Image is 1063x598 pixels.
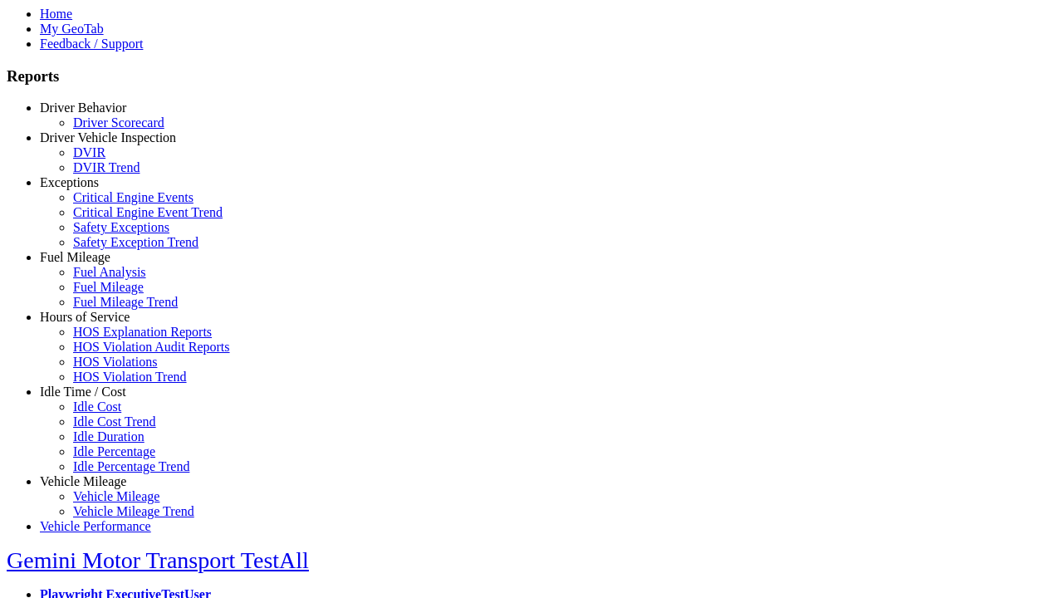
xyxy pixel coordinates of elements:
a: Exceptions [40,175,99,189]
a: HOS Violation Audit Reports [73,340,230,354]
a: Feedback / Support [40,37,143,51]
a: My GeoTab [40,22,104,36]
a: Vehicle Mileage [40,474,126,488]
a: Vehicle Mileage Trend [73,504,194,518]
h3: Reports [7,67,1056,86]
a: Fuel Mileage [40,250,110,264]
a: Driver Scorecard [73,115,164,130]
a: Idle Percentage Trend [73,459,189,473]
a: HOS Violation Trend [73,370,187,384]
a: Idle Cost Trend [73,414,156,429]
a: Hours of Service [40,310,130,324]
a: Gemini Motor Transport TestAll [7,547,309,573]
a: HOS Explanation Reports [73,325,212,339]
a: Idle Percentage [73,444,155,458]
a: Home [40,7,72,21]
a: HOS Violations [73,355,157,369]
a: Vehicle Mileage [73,489,159,503]
a: Vehicle Performance [40,519,151,533]
a: Safety Exceptions [73,220,169,234]
a: DVIR [73,145,105,159]
a: Critical Engine Events [73,190,193,204]
a: Fuel Analysis [73,265,146,279]
a: Idle Time / Cost [40,385,126,399]
a: DVIR Trend [73,160,140,174]
a: Fuel Mileage [73,280,144,294]
a: Idle Cost [73,399,121,414]
a: Safety Exception Trend [73,235,198,249]
a: Critical Engine Event Trend [73,205,223,219]
a: Driver Vehicle Inspection [40,130,176,145]
a: Driver Behavior [40,100,126,115]
a: Fuel Mileage Trend [73,295,178,309]
a: Idle Duration [73,429,145,444]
